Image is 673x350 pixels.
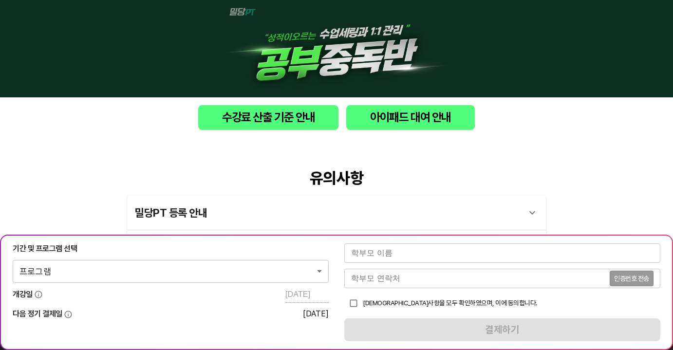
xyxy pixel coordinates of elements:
[344,243,660,263] input: 학부모 이름을 입력해주세요
[363,299,537,307] span: [DEMOGRAPHIC_DATA]사항을 모두 확인하였으며, 이에 동의합니다.
[135,201,521,224] div: 밀당PT 등록 안내
[13,243,329,254] div: 기간 및 프로그램 선택
[13,289,33,300] span: 개강일
[127,169,546,187] div: 유의사항
[127,195,546,230] div: 밀당PT 등록 안내
[206,109,331,126] span: 수강료 산출 기준 안내
[346,105,475,130] button: 아이패드 대여 안내
[198,105,338,130] button: 수강료 산출 기준 안내
[220,8,453,90] img: 1
[13,309,62,319] span: 다음 정기 결제일
[344,269,610,288] input: 학부모 연락처를 입력해주세요
[354,109,467,126] span: 아이패드 대여 안내
[13,260,329,282] div: 프로그램
[127,230,546,265] div: 결석 및 휴원 관련 규정 안내
[303,309,329,318] div: [DATE]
